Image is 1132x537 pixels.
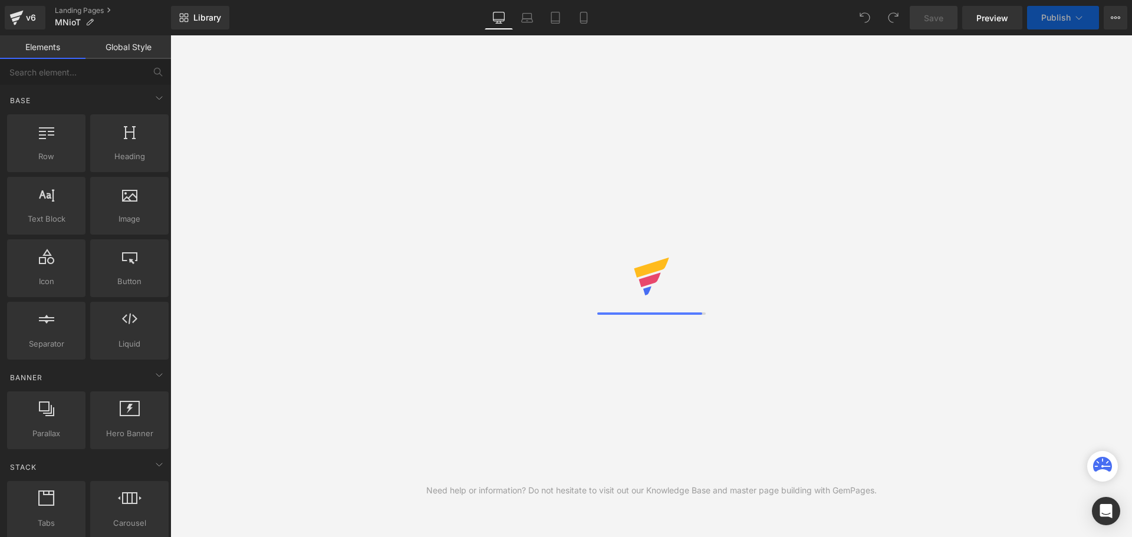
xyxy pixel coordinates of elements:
span: Preview [976,12,1008,24]
span: Library [193,12,221,23]
a: Desktop [485,6,513,29]
a: Preview [962,6,1022,29]
a: Mobile [570,6,598,29]
button: Redo [881,6,905,29]
a: New Library [171,6,229,29]
span: Tabs [11,517,82,529]
span: Liquid [94,338,165,350]
div: Open Intercom Messenger [1092,497,1120,525]
button: More [1104,6,1127,29]
a: Global Style [85,35,171,59]
a: Landing Pages [55,6,171,15]
a: Laptop [513,6,541,29]
div: v6 [24,10,38,25]
span: Button [94,275,165,288]
span: Image [94,213,165,225]
a: Tablet [541,6,570,29]
button: Publish [1027,6,1099,29]
span: Carousel [94,517,165,529]
span: Parallax [11,427,82,440]
span: MNioT [55,18,81,27]
span: Text Block [11,213,82,225]
span: Heading [94,150,165,163]
span: Icon [11,275,82,288]
span: Base [9,95,32,106]
span: Row [11,150,82,163]
span: Separator [11,338,82,350]
div: Need help or information? Do not hesitate to visit out our Knowledge Base and master page buildin... [426,484,877,497]
span: Publish [1041,13,1071,22]
span: Stack [9,462,38,473]
a: v6 [5,6,45,29]
span: Save [924,12,943,24]
button: Undo [853,6,877,29]
span: Banner [9,372,44,383]
span: Hero Banner [94,427,165,440]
